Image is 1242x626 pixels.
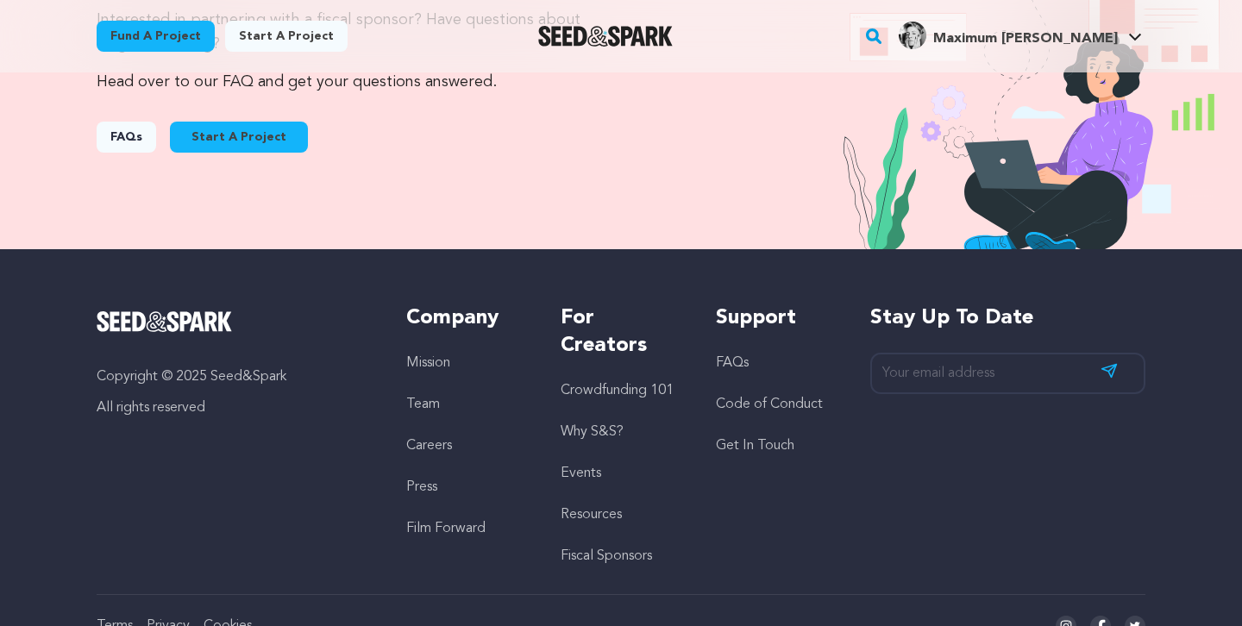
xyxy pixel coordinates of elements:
div: Maximum J. M.'s Profile [899,22,1118,49]
a: Mission [406,356,450,370]
h5: Support [716,304,836,332]
a: Team [406,398,440,411]
a: FAQs [716,356,749,370]
img: Seed&Spark Logo Dark Mode [538,26,674,47]
img: 204d4e648919ec56.jpg [899,22,926,49]
a: Film Forward [406,522,486,535]
a: Seed&Spark Homepage [538,26,674,47]
a: Crowdfunding 101 [561,384,674,398]
p: Head over to our FAQ and get your questions answered. [97,70,586,94]
a: Code of Conduct [716,398,823,411]
button: Start A Project [170,122,308,153]
img: Seed&Spark Logo [97,311,232,332]
a: Seed&Spark Homepage [97,311,372,332]
a: FAQs [97,122,156,153]
a: Fiscal Sponsors [561,549,652,563]
p: All rights reserved [97,398,372,418]
a: Maximum J. M.'s Profile [895,18,1145,49]
a: Get In Touch [716,439,794,453]
a: Why S&S? [561,425,624,439]
h5: Company [406,304,526,332]
a: Resources [561,508,622,522]
p: Copyright © 2025 Seed&Spark [97,366,372,387]
span: Maximum J. M.'s Profile [895,18,1145,54]
span: Maximum [PERSON_NAME] [933,32,1118,46]
a: Fund a project [97,21,215,52]
h5: Stay up to date [870,304,1145,332]
h5: For Creators [561,304,681,360]
a: Press [406,480,437,494]
a: Events [561,466,601,480]
a: Careers [406,439,452,453]
input: Your email address [870,353,1145,395]
a: Start a project [225,21,348,52]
